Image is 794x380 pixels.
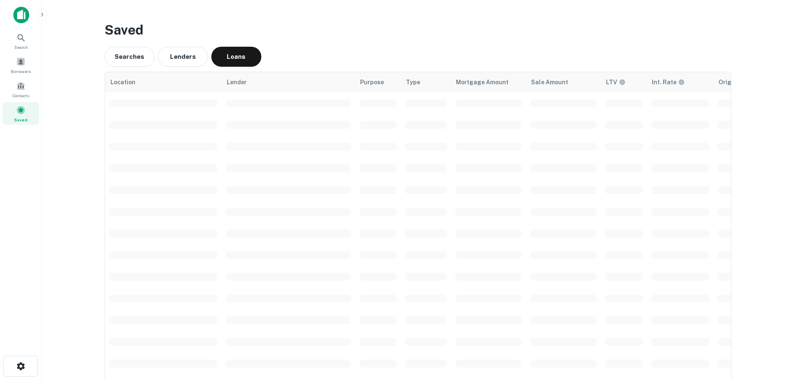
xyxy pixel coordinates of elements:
[647,72,714,92] th: The interest rates displayed on the website are for informational purposes only and may be report...
[227,77,247,87] span: Lender
[3,54,39,76] a: Borrowers
[606,78,617,87] h6: LTV
[13,7,29,23] img: capitalize-icon.png
[652,78,685,87] div: The interest rates displayed on the website are for informational purposes only and may be report...
[606,78,626,87] div: LTVs displayed on the website are for informational purposes only and may be reported incorrectly...
[652,78,676,87] h6: Int. Rate
[222,72,355,92] th: Lender
[11,68,31,75] span: Borrowers
[526,72,601,92] th: Sale Amount
[105,47,155,67] button: Searches
[14,116,28,123] span: Saved
[456,77,508,87] span: Mortgage Amount
[401,72,451,92] th: Type
[211,47,261,67] button: Loans
[3,78,39,101] a: Contacts
[105,20,731,40] h3: Saved
[105,72,222,92] th: Location
[110,77,135,87] span: Location
[355,72,401,92] th: Purpose
[158,47,208,67] button: Lenders
[451,72,526,92] th: Mortgage Amount
[3,30,39,52] a: Search
[406,77,420,87] span: Type
[13,92,29,99] span: Contacts
[531,77,568,87] span: Sale Amount
[14,44,28,50] span: Search
[601,72,647,92] th: LTVs displayed on the website are for informational purposes only and may be reported incorrectly...
[360,77,384,87] span: Purpose
[3,102,39,125] a: Saved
